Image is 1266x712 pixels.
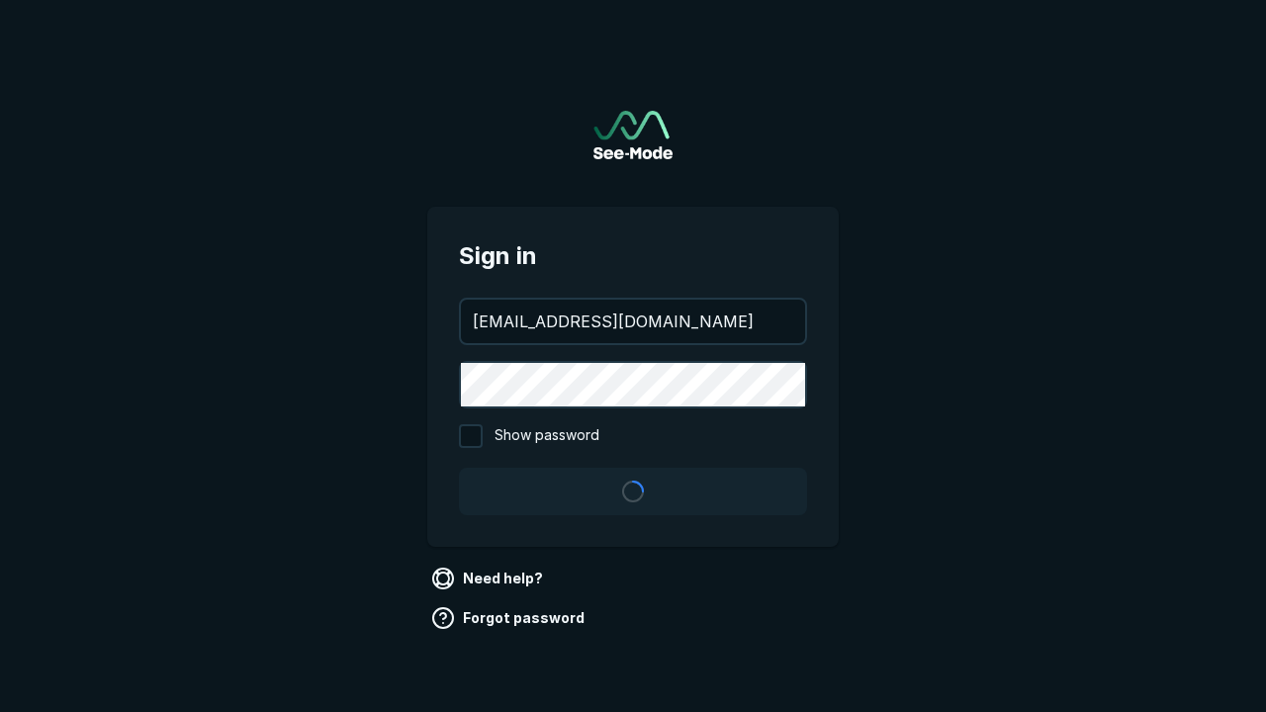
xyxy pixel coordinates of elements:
input: your@email.com [461,300,805,343]
a: Go to sign in [593,111,673,159]
span: Show password [495,424,599,448]
img: See-Mode Logo [593,111,673,159]
span: Sign in [459,238,807,274]
a: Need help? [427,563,551,594]
a: Forgot password [427,602,592,634]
